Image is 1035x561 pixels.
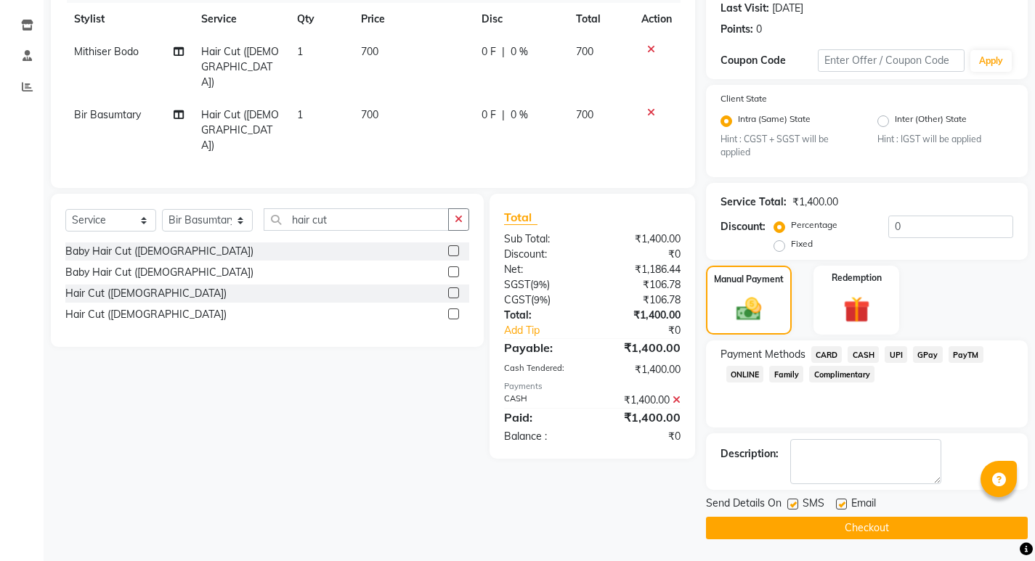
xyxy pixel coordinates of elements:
div: Coupon Code [721,53,818,68]
div: ₹106.78 [592,277,691,292]
span: 700 [576,45,593,58]
div: Last Visit: [721,1,769,16]
div: ₹1,400.00 [592,339,691,356]
span: 700 [361,108,378,121]
button: Checkout [706,517,1028,539]
div: Baby Hair Cut ([DEMOGRAPHIC_DATA]) [65,244,253,259]
span: UPI [885,346,907,363]
span: 0 F [482,107,496,123]
span: GPay [913,346,943,363]
input: Search or Scan [264,208,449,231]
span: CARD [811,346,843,363]
span: 0 F [482,44,496,60]
label: Client State [721,92,767,105]
span: | [502,44,505,60]
span: Email [851,496,876,514]
span: Send Details On [706,496,782,514]
div: Balance : [493,429,592,444]
label: Redemption [832,271,882,284]
div: Hair Cut ([DEMOGRAPHIC_DATA]) [65,307,227,322]
th: Total [567,3,633,36]
div: Discount: [493,247,592,262]
span: 700 [576,108,593,121]
div: Sub Total: [493,232,592,247]
div: ₹1,400.00 [592,393,691,408]
div: [DATE] [772,1,803,16]
div: Points: [721,22,753,37]
small: Hint : CGST + SGST will be applied [721,133,856,160]
label: Intra (Same) State [738,112,811,130]
th: Stylist [65,3,192,36]
span: Family [769,366,803,382]
span: ONLINE [726,366,764,382]
span: PayTM [949,346,983,363]
span: | [502,107,505,123]
div: Payable: [493,339,592,356]
span: 0 % [511,107,528,123]
span: Hair Cut ([DEMOGRAPHIC_DATA]) [201,45,279,89]
span: 1 [297,108,303,121]
span: Complimentary [809,366,874,382]
div: ₹1,400.00 [592,232,691,247]
span: 1 [297,45,303,58]
input: Enter Offer / Coupon Code [818,49,965,72]
th: Action [633,3,681,36]
th: Disc [473,3,567,36]
div: Paid: [493,409,592,426]
div: ( ) [493,277,592,292]
img: _gift.svg [835,293,878,326]
div: Description: [721,446,779,462]
div: ₹1,400.00 [592,409,691,426]
div: Cash Tendered: [493,362,592,377]
span: 9% [534,294,548,306]
span: SGST [504,278,530,291]
div: ₹0 [592,429,691,444]
div: ₹1,400.00 [792,194,838,210]
span: 700 [361,45,378,58]
span: SMS [803,496,824,514]
div: Hair Cut ([DEMOGRAPHIC_DATA]) [65,286,227,301]
div: ₹1,400.00 [592,362,691,377]
th: Qty [288,3,352,36]
span: 9% [533,279,547,290]
div: ₹106.78 [592,292,691,308]
label: Fixed [791,237,813,250]
label: Manual Payment [714,273,784,286]
th: Service [192,3,288,36]
span: Total [504,210,537,225]
div: 0 [756,22,762,37]
span: Hair Cut ([DEMOGRAPHIC_DATA]) [201,108,279,152]
div: Discount: [721,219,766,234]
div: Service Total: [721,194,787,210]
label: Percentage [791,218,837,232]
div: ₹0 [609,323,691,338]
span: 0 % [511,44,528,60]
a: Add Tip [493,323,609,338]
span: Mithiser Bodo [74,45,139,58]
img: _cash.svg [728,295,769,324]
span: Bir Basumtary [74,108,141,121]
div: Baby Hair Cut ([DEMOGRAPHIC_DATA]) [65,265,253,280]
button: Apply [970,50,1012,72]
div: ( ) [493,292,592,308]
div: ₹0 [592,247,691,262]
span: Payment Methods [721,347,805,362]
span: CGST [504,293,531,306]
div: Total: [493,308,592,323]
span: CASH [848,346,879,363]
small: Hint : IGST will be applied [877,133,1013,146]
label: Inter (Other) State [895,112,967,130]
div: ₹1,186.44 [592,262,691,277]
div: CASH [493,393,592,408]
div: Payments [504,380,681,393]
th: Price [352,3,473,36]
div: Net: [493,262,592,277]
div: ₹1,400.00 [592,308,691,323]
